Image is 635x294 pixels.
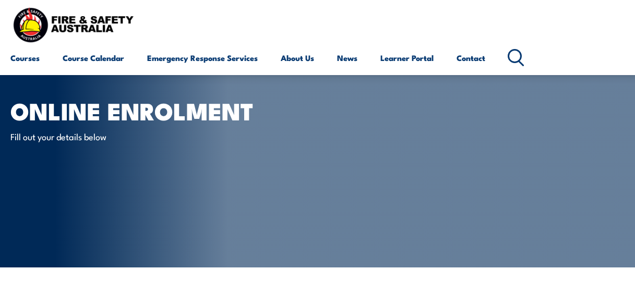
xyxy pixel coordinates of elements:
a: News [337,45,357,70]
a: Learner Portal [380,45,434,70]
a: Courses [10,45,40,70]
p: Fill out your details below [10,130,201,142]
h1: Online Enrolment [10,100,268,120]
a: Course Calendar [63,45,124,70]
a: Emergency Response Services [147,45,258,70]
a: About Us [281,45,314,70]
a: Contact [457,45,485,70]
